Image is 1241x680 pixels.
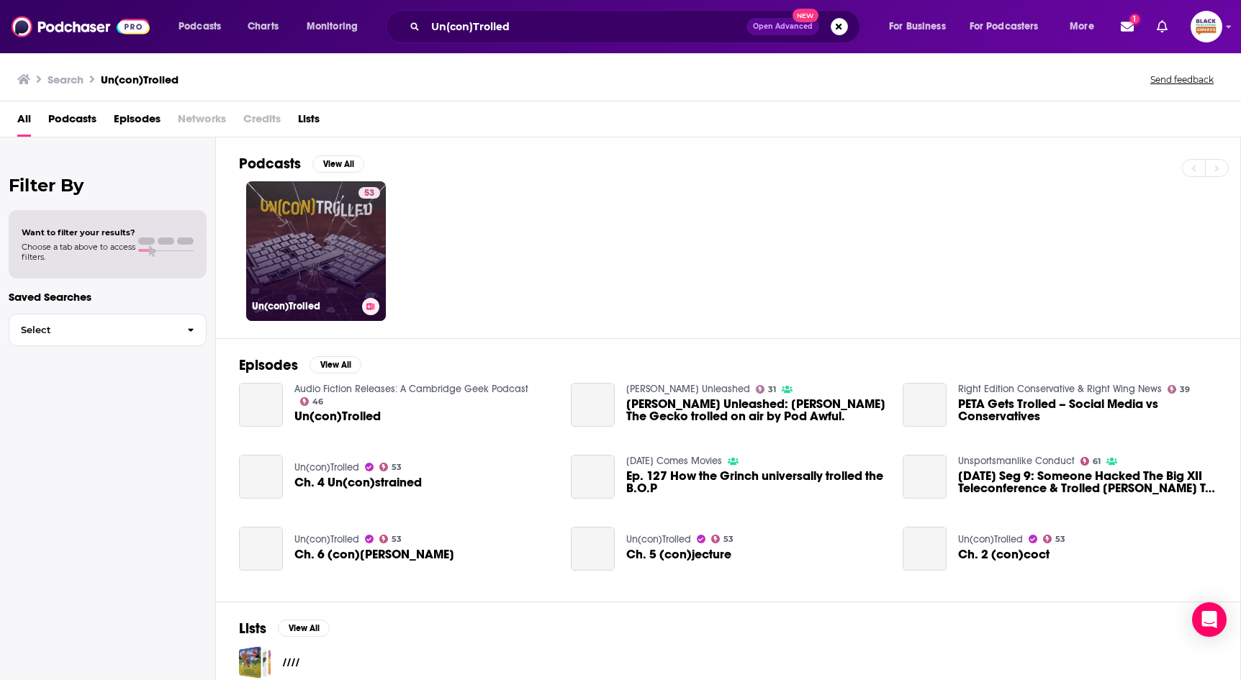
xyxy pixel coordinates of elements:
[48,73,84,86] h3: Search
[300,397,324,406] a: 46
[879,15,964,38] button: open menu
[9,314,207,346] button: Select
[297,15,376,38] button: open menu
[1191,11,1222,42] button: Show profile menu
[1093,458,1101,465] span: 61
[1151,14,1173,39] a: Show notifications dropdown
[294,410,381,422] a: Un(con)Trolled
[1130,14,1140,24] span: 1
[294,461,359,473] a: Un(con)Trolled
[1191,11,1222,42] span: Logged in as blackpodcastingawards
[392,464,402,471] span: 53
[626,398,885,422] span: [PERSON_NAME] Unleashed: [PERSON_NAME] The Gecko trolled on air by Pod Awful.
[243,107,281,137] span: Credits
[723,536,734,543] span: 53
[768,386,776,393] span: 31
[379,535,402,543] a: 53
[101,73,179,86] h3: Un(con)Trolled
[1192,602,1227,637] div: Open Intercom Messenger
[889,17,946,37] span: For Business
[756,385,777,394] a: 31
[239,155,364,173] a: PodcastsView All
[294,476,422,489] a: Ch. 4 Un(con)strained
[753,23,813,30] span: Open Advanced
[400,10,874,43] div: Search podcasts, credits, & more...
[17,107,31,137] a: All
[970,17,1039,37] span: For Podcasters
[239,356,361,374] a: EpisodesView All
[1191,11,1222,42] img: User Profile
[238,15,287,38] a: Charts
[310,356,361,373] button: View All
[283,654,300,670] a: ////
[246,181,386,321] a: 53Un(con)Trolled
[252,300,356,312] h3: Un(con)Trolled
[958,548,1050,561] a: Ch. 2 (con)coct
[711,535,734,543] a: 53
[239,383,283,427] a: Un(con)Trolled
[1070,17,1094,37] span: More
[294,533,359,545] a: Un(con)Trolled
[626,398,885,422] a: Matt Connarton Unleashed: Huey The Gecko trolled on air by Pod Awful.
[571,383,615,427] a: Matt Connarton Unleashed: Huey The Gecko trolled on air by Pod Awful.
[48,107,96,137] a: Podcasts
[958,398,1217,422] span: PETA Gets Trolled – Social Media vs Conservatives
[9,175,207,196] h2: Filter By
[379,463,402,471] a: 53
[571,527,615,571] a: Ch. 5 (con)jecture
[1180,386,1190,393] span: 39
[1115,14,1140,39] a: Show notifications dropdown
[239,527,283,571] a: Ch. 6 (con)sult
[294,548,454,561] a: Ch. 6 (con)sult
[278,620,330,637] button: View All
[958,470,1217,494] span: [DATE] Seg 9: Someone Hacked The Big XII Teleconference & Trolled [PERSON_NAME] To Death
[248,17,279,37] span: Charts
[312,399,323,405] span: 46
[294,548,454,561] span: Ch. 6 (con)[PERSON_NAME]
[626,548,731,561] a: Ch. 5 (con)jecture
[1043,535,1066,543] a: 53
[1080,457,1101,466] a: 61
[22,227,135,237] span: Want to filter your results?
[958,383,1162,395] a: Right Edition Conservative & Right Wing News
[1060,15,1112,38] button: open menu
[178,107,226,137] span: Networks
[958,455,1075,467] a: Unsportsmanlike Conduct
[239,155,301,173] h2: Podcasts
[1055,536,1065,543] span: 53
[392,536,402,543] span: 53
[626,455,722,467] a: Tomorrow Comes Movies
[903,383,947,427] a: PETA Gets Trolled – Social Media vs Conservatives
[960,15,1060,38] button: open menu
[793,9,818,22] span: New
[22,242,135,262] span: Choose a tab above to access filters.
[1146,73,1218,86] button: Send feedback
[958,470,1217,494] a: Oct 2 Seg 9: Someone Hacked The Big XII Teleconference & Trolled Mike Gundy To Death
[626,470,885,494] a: Ep. 127 How the Grinch universally trolled the B.O.P
[239,620,266,638] h2: Lists
[364,186,374,201] span: 53
[425,15,746,38] input: Search podcasts, credits, & more...
[307,17,358,37] span: Monitoring
[239,646,271,679] span: ////
[239,620,330,638] a: ListsView All
[294,383,528,395] a: Audio Fiction Releases: A Cambridge Geek Podcast
[626,383,750,395] a: Matt Connarton Unleashed
[9,325,176,335] span: Select
[903,455,947,499] a: Oct 2 Seg 9: Someone Hacked The Big XII Teleconference & Trolled Mike Gundy To Death
[114,107,161,137] a: Episodes
[298,107,320,137] a: Lists
[626,533,691,545] a: Un(con)Trolled
[12,13,150,40] a: Podchaser - Follow, Share and Rate Podcasts
[239,455,283,499] a: Ch. 4 Un(con)strained
[958,533,1023,545] a: Un(con)Trolled
[903,527,947,571] a: Ch. 2 (con)coct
